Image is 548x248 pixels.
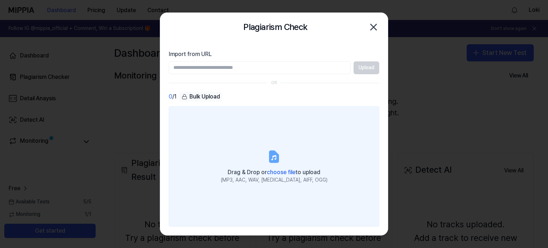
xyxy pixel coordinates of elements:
[267,169,295,176] span: choose file
[271,80,277,86] div: OR
[169,92,172,101] span: 0
[228,169,320,176] span: Drag & Drop or to upload
[179,92,222,102] button: Bulk Upload
[221,177,328,184] div: (MP3, AAC, WAV, [MEDICAL_DATA], AIFF, OGG)
[169,92,177,102] div: / 1
[243,20,307,34] h2: Plagiarism Check
[169,50,379,59] label: Import from URL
